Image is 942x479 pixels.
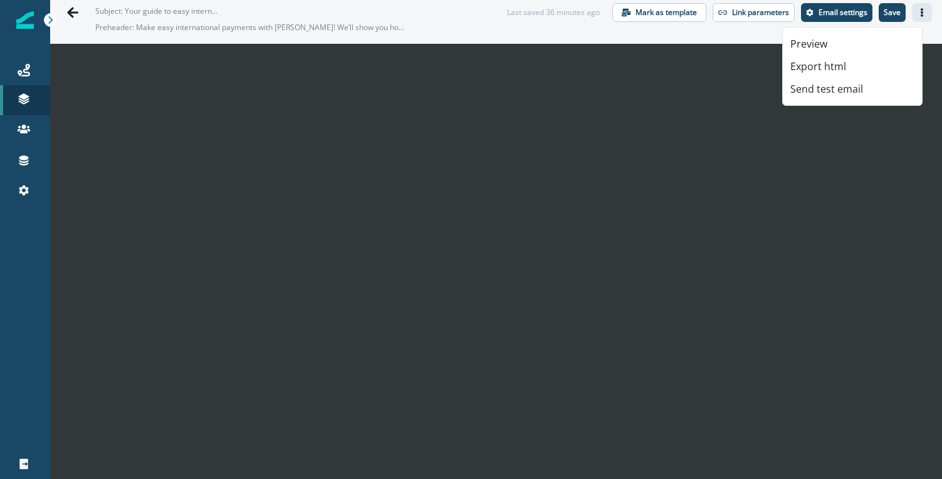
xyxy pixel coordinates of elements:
[95,17,409,38] p: Preheader: Make easy international payments with [PERSON_NAME]! We’ll show you how it’s done.
[95,1,221,17] p: Subject: Your guide to easy international payments
[732,8,789,17] p: Link parameters
[783,55,922,78] button: Export html
[783,33,922,55] button: Preview
[879,3,906,22] button: Save
[801,3,872,22] button: Settings
[16,11,34,29] img: Inflection
[912,3,932,22] button: Actions
[612,3,706,22] button: Mark as template
[819,8,867,17] p: Email settings
[783,78,922,100] button: Send test email
[884,8,901,17] p: Save
[713,3,795,22] button: Link parameters
[636,8,697,17] p: Mark as template
[507,7,600,18] div: Last saved 36 minutes ago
